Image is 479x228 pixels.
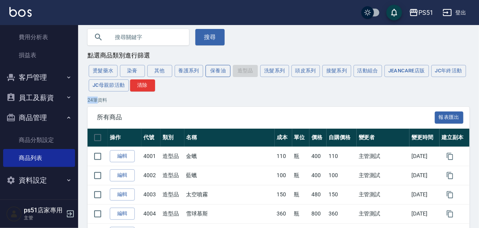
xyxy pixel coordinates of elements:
[161,166,184,185] td: 造型品
[309,185,327,204] td: 480
[206,65,231,77] button: 保養油
[184,129,275,147] th: 名稱
[309,129,327,147] th: 價格
[195,29,225,45] button: 搜尋
[3,170,75,190] button: 資料設定
[109,27,183,48] input: 搜尋關鍵字
[292,204,309,223] td: 瓶
[88,52,470,60] div: 點選商品類別進行篩選
[275,129,292,147] th: 成本
[418,8,433,18] div: PS51
[357,204,410,223] td: 主管測試
[309,204,327,223] td: 800
[309,166,327,185] td: 400
[431,65,466,77] button: JC年終活動
[120,65,145,77] button: 染膏
[406,5,436,21] button: PS51
[409,129,440,147] th: 變更時間
[89,65,118,77] button: 燙髮藥水
[292,185,309,204] td: 瓶
[291,65,320,77] button: 頭皮系列
[275,204,292,223] td: 360
[435,113,464,120] a: 報表匯出
[161,204,184,223] td: 造型品
[89,79,129,92] button: JC母親節活動
[409,204,440,223] td: [DATE]
[110,169,135,181] a: 編輯
[9,7,32,17] img: Logo
[110,189,135,201] a: 編輯
[275,185,292,204] td: 150
[440,5,470,20] button: 登出
[108,129,141,147] th: 操作
[357,166,410,185] td: 主管測試
[309,147,327,166] td: 400
[141,147,161,166] td: 4001
[260,65,289,77] button: 洗髮系列
[354,65,382,77] button: 活動組合
[3,28,75,46] a: 費用分析表
[292,147,309,166] td: 瓶
[141,204,161,223] td: 4004
[292,129,309,147] th: 單位
[88,97,470,104] p: 24 筆資料
[357,147,410,166] td: 主管測試
[3,67,75,88] button: 客戶管理
[110,150,135,162] a: 編輯
[184,147,275,166] td: 金蠟
[175,65,204,77] button: 養護系列
[292,166,309,185] td: 瓶
[3,88,75,108] button: 員工及薪資
[409,185,440,204] td: [DATE]
[161,147,184,166] td: 造型品
[3,108,75,128] button: 商品管理
[275,147,292,166] td: 110
[327,166,357,185] td: 100
[386,5,402,20] button: save
[184,204,275,223] td: 雪球慕斯
[275,166,292,185] td: 100
[322,65,351,77] button: 接髮系列
[6,206,22,222] img: Person
[440,129,470,147] th: 建立副本
[327,185,357,204] td: 150
[141,166,161,185] td: 4002
[3,131,75,149] a: 商品分類設定
[141,129,161,147] th: 代號
[110,208,135,220] a: 編輯
[141,185,161,204] td: 4003
[161,129,184,147] th: 類別
[409,147,440,166] td: [DATE]
[435,111,464,124] button: 報表匯出
[97,113,435,121] span: 所有商品
[147,65,172,77] button: 其他
[327,129,357,147] th: 自購價格
[327,147,357,166] td: 110
[161,185,184,204] td: 造型品
[3,149,75,167] a: 商品列表
[184,185,275,204] td: 太空噴霧
[184,166,275,185] td: 藍蠟
[409,166,440,185] td: [DATE]
[327,204,357,223] td: 360
[357,185,410,204] td: 主管測試
[130,79,155,92] button: 清除
[357,129,410,147] th: 變更者
[3,46,75,64] a: 損益表
[24,206,64,214] h5: ps51店家專用
[24,214,64,221] p: 主管
[384,65,429,77] button: JeanCare店販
